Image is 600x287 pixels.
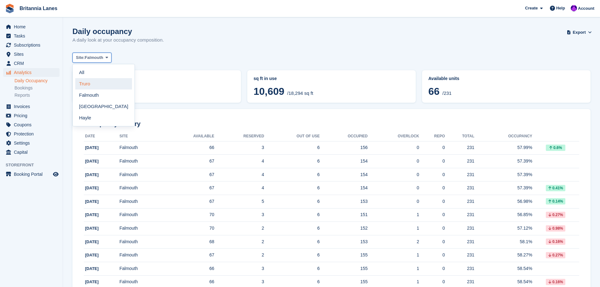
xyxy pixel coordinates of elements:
[14,50,52,59] span: Sites
[546,212,565,218] div: 0.27%
[264,249,320,262] td: 6
[571,5,577,11] img: Mark Lane
[264,222,320,235] td: 6
[419,225,445,232] div: 0
[52,170,60,178] a: Preview store
[474,155,532,168] td: 57.39%
[214,168,264,181] td: 4
[264,155,320,168] td: 6
[119,222,163,235] td: Falmouth
[287,90,313,96] span: /18,294 sq ft
[3,148,60,157] a: menu
[578,5,594,12] span: Account
[5,4,14,13] img: stora-icon-8386f47178a22dfd0bd8f6a31ec36ba5ce8667c1dd55bd0f319d3a0aa187defe.svg
[85,212,99,217] span: [DATE]
[254,86,284,97] span: 10,609
[320,238,368,245] div: 153
[14,129,52,138] span: Protection
[320,185,368,191] div: 154
[3,68,60,77] a: menu
[85,145,99,150] span: [DATE]
[474,141,532,155] td: 57.99%
[320,144,368,151] div: 156
[119,249,163,262] td: Falmouth
[419,198,445,205] div: 0
[474,208,532,222] td: 56.85%
[546,185,565,191] div: 0.41%
[164,168,214,181] td: 67
[85,279,99,284] span: [DATE]
[214,131,264,141] th: Reserved
[3,170,60,179] a: menu
[368,252,419,258] div: 1
[320,211,368,218] div: 151
[368,171,419,178] div: 0
[14,68,52,77] span: Analytics
[445,235,475,249] td: 231
[3,120,60,129] a: menu
[214,262,264,276] td: 3
[164,235,214,249] td: 68
[445,181,475,195] td: 231
[14,85,60,91] a: Bookings
[85,226,99,231] span: [DATE]
[164,262,214,276] td: 66
[428,86,440,97] span: 66
[320,131,368,141] th: Occupied
[72,53,111,63] button: Site: Falmouth
[84,131,119,141] th: Date
[368,278,419,285] div: 1
[14,41,52,49] span: Subscriptions
[445,208,475,222] td: 231
[419,238,445,245] div: 0
[119,168,163,181] td: Falmouth
[556,5,565,11] span: Help
[419,211,445,218] div: 0
[119,262,163,276] td: Falmouth
[573,29,586,36] span: Export
[14,120,52,129] span: Coupons
[14,32,52,40] span: Tasks
[419,158,445,164] div: 0
[214,222,264,235] td: 2
[75,101,132,112] a: [GEOGRAPHIC_DATA]
[214,195,264,209] td: 5
[368,131,419,141] th: Overlock
[75,89,132,101] a: Falmouth
[164,141,214,155] td: 66
[264,235,320,249] td: 6
[85,186,99,190] span: [DATE]
[474,262,532,276] td: 58.54%
[368,144,419,151] div: 0
[419,265,445,272] div: 0
[428,75,584,82] abbr: Current percentage of units occupied or overlocked
[14,148,52,157] span: Capital
[79,75,235,82] abbr: Current percentage of sq ft occupied
[264,168,320,181] td: 6
[264,208,320,222] td: 6
[445,222,475,235] td: 231
[368,211,419,218] div: 1
[474,181,532,195] td: 57.39%
[6,162,63,168] span: Storefront
[474,235,532,249] td: 58.1%
[320,225,368,232] div: 152
[85,239,99,244] span: [DATE]
[14,22,52,31] span: Home
[428,76,459,81] span: Available units
[368,265,419,272] div: 1
[419,144,445,151] div: 0
[368,158,419,164] div: 0
[119,141,163,155] td: Falmouth
[76,55,85,61] span: Site:
[164,181,214,195] td: 67
[75,78,132,89] a: Truro
[119,181,163,195] td: Falmouth
[3,102,60,111] a: menu
[445,155,475,168] td: 231
[320,278,368,285] div: 155
[119,195,163,209] td: Falmouth
[320,158,368,164] div: 154
[445,131,475,141] th: Total
[164,222,214,235] td: 70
